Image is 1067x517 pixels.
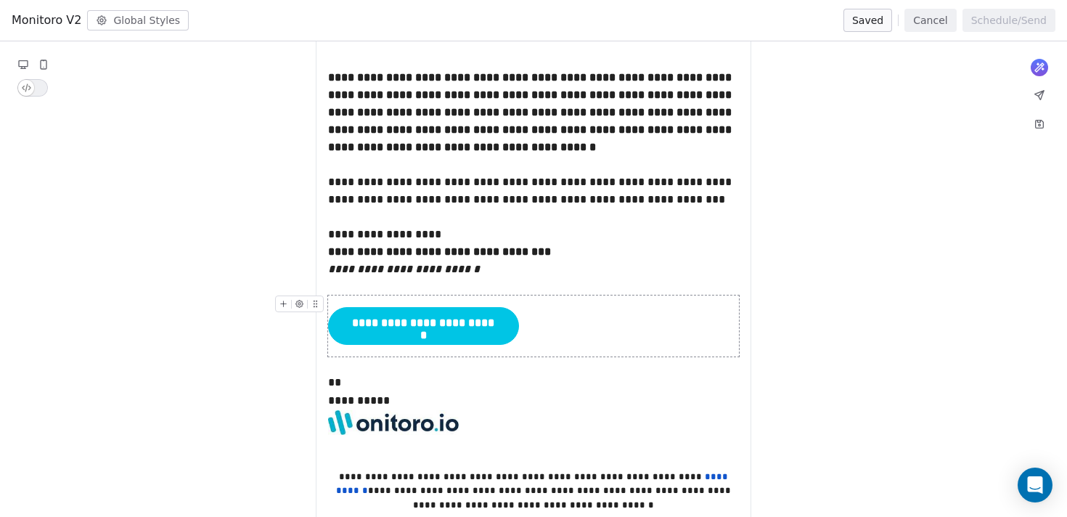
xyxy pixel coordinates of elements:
button: Cancel [904,9,956,32]
button: Saved [843,9,892,32]
div: Open Intercom Messenger [1018,468,1052,502]
button: Global Styles [87,10,189,30]
span: Monitoro V2 [12,12,81,29]
button: Schedule/Send [962,9,1055,32]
